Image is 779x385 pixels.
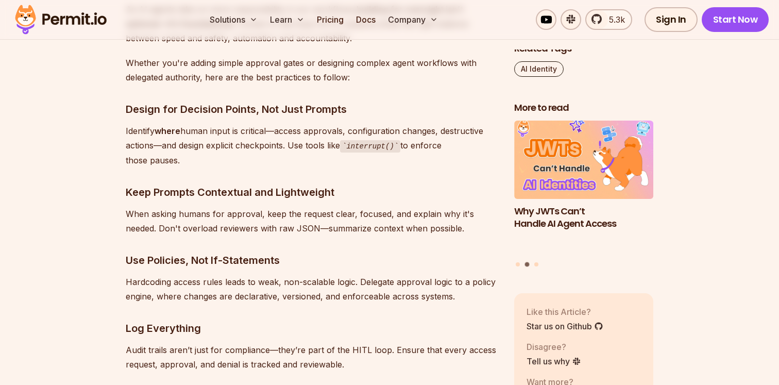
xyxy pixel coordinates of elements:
[384,9,442,30] button: Company
[266,9,309,30] button: Learn
[155,126,180,136] strong: where
[514,121,653,199] img: Why JWTs Can’t Handle AI Agent Access
[514,61,564,77] a: AI Identity
[126,207,498,236] p: When asking humans for approval, keep the request clear, focused, and explain why it's needed. Do...
[514,121,653,256] li: 2 of 3
[126,343,498,372] p: Audit trails aren’t just for compliance—they’re part of the HITL loop. Ensure that every access r...
[516,262,520,266] button: Go to slide 1
[527,305,603,317] p: Like this Article?
[126,56,498,85] p: Whether you're adding simple approval gates or designing complex agent workflows with delegated a...
[514,205,653,230] h3: Why JWTs Can’t Handle AI Agent Access
[514,121,653,256] a: Why JWTs Can’t Handle AI Agent AccessWhy JWTs Can’t Handle AI Agent Access
[126,252,498,269] h3: Use Policies, Not If-Statements
[525,262,530,267] button: Go to slide 2
[534,262,538,266] button: Go to slide 3
[313,9,348,30] a: Pricing
[603,13,625,26] span: 5.3k
[126,124,498,168] p: Identify human input is critical—access approvals, configuration changes, destructive actions—and...
[527,340,581,353] p: Disagree?
[527,355,581,367] a: Tell us why
[10,2,111,37] img: Permit logo
[527,320,603,332] a: Star us on Github
[126,275,498,304] p: Hardcoding access rules leads to weak, non-scalable logic. Delegate approval logic to a policy en...
[352,9,380,30] a: Docs
[514,102,653,114] h2: More to read
[126,184,498,200] h3: Keep Prompts Contextual and Lightweight
[702,7,769,32] a: Start Now
[585,9,632,30] a: 5.3k
[645,7,698,32] a: Sign In
[126,101,498,118] h3: Design for Decision Points, Not Just Prompts
[514,121,653,269] div: Posts
[126,320,498,337] h3: Log Everything
[340,140,400,153] code: interrupt()
[206,9,262,30] button: Solutions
